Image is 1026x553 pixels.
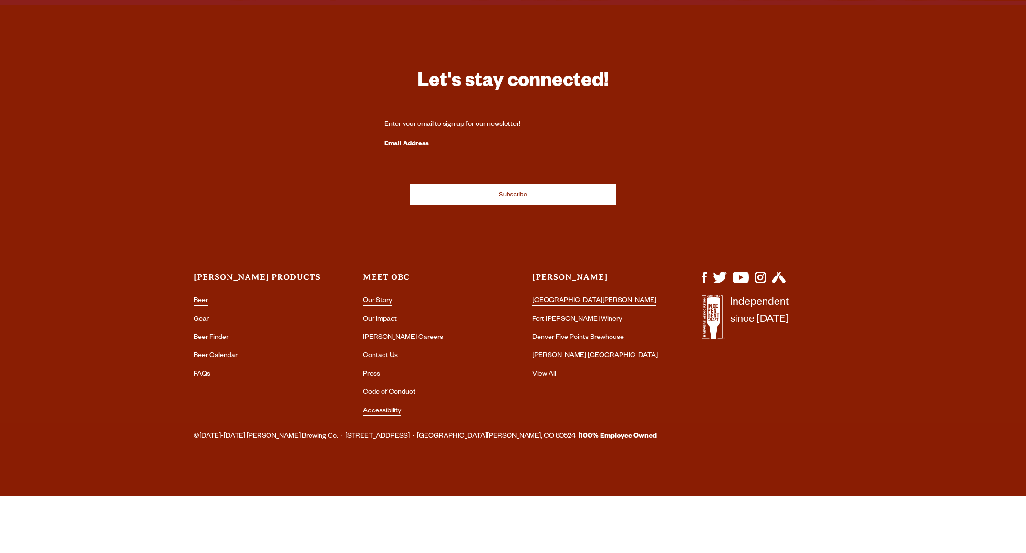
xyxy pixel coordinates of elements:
[532,316,622,324] a: Fort [PERSON_NAME] Winery
[194,371,210,379] a: FAQs
[363,371,380,379] a: Press
[194,297,208,306] a: Beer
[363,352,398,360] a: Contact Us
[532,297,656,306] a: [GEOGRAPHIC_DATA][PERSON_NAME]
[363,334,443,342] a: [PERSON_NAME] Careers
[532,334,624,342] a: Denver Five Points Brewhouse
[733,278,749,286] a: Visit us on YouTube
[384,138,642,151] label: Email Address
[713,278,727,286] a: Visit us on X (formerly Twitter)
[384,120,642,130] div: Enter your email to sign up for our newsletter!
[363,408,401,416] a: Accessibility
[730,295,789,345] p: Independent since [DATE]
[532,272,663,291] h3: [PERSON_NAME]
[532,352,658,360] a: [PERSON_NAME] [GEOGRAPHIC_DATA]
[194,352,238,360] a: Beer Calendar
[772,278,786,286] a: Visit us on Untappd
[532,371,556,379] a: View All
[410,184,616,205] input: Subscribe
[363,316,397,324] a: Our Impact
[194,272,325,291] h3: [PERSON_NAME] Products
[363,272,494,291] h3: Meet OBC
[194,430,657,443] span: ©[DATE]-[DATE] [PERSON_NAME] Brewing Co. · [STREET_ADDRESS] · [GEOGRAPHIC_DATA][PERSON_NAME], CO ...
[755,278,766,286] a: Visit us on Instagram
[702,278,707,286] a: Visit us on Facebook
[580,433,657,440] strong: 100% Employee Owned
[194,334,228,342] a: Beer Finder
[194,316,209,324] a: Gear
[384,69,642,97] h3: Let's stay connected!
[363,297,392,306] a: Our Story
[363,389,415,397] a: Code of Conduct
